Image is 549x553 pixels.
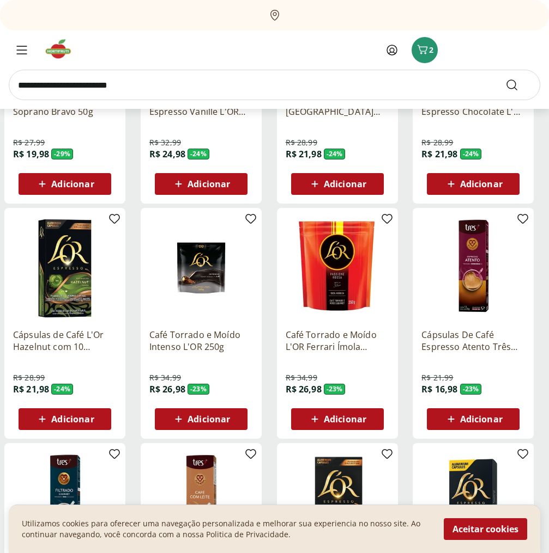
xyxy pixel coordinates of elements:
[9,70,540,100] input: search
[155,408,248,430] button: Adicionar
[324,415,366,423] span: Adicionar
[44,38,80,60] img: Hortifruti
[13,137,45,148] span: R$ 27,99
[460,415,503,423] span: Adicionar
[324,149,346,159] span: - 24 %
[444,518,527,540] button: Aceitar cookies
[286,148,322,160] span: R$ 21,98
[505,78,532,91] button: Submit Search
[19,408,111,430] button: Adicionar
[149,217,253,320] img: Café Torrado e Moído Intenso L'OR 250g
[460,180,503,188] span: Adicionar
[286,137,317,148] span: R$ 28,99
[149,372,181,383] span: R$ 34,99
[149,148,185,160] span: R$ 24,98
[324,384,346,395] span: - 23 %
[291,408,384,430] button: Adicionar
[188,149,209,159] span: - 24 %
[427,408,520,430] button: Adicionar
[421,148,457,160] span: R$ 21,98
[427,173,520,195] button: Adicionar
[13,148,49,160] span: R$ 19,98
[421,217,525,320] img: Cápsulas De Café Espresso Atento Três Corações
[9,37,35,63] button: Menu
[421,372,453,383] span: R$ 21,99
[51,149,73,159] span: - 29 %
[188,415,230,423] span: Adicionar
[188,180,230,188] span: Adicionar
[429,45,433,55] span: 2
[13,217,117,320] img: Cápsulas de Café L'Or Hazelnut com 10 Unidades
[51,180,94,188] span: Adicionar
[22,518,431,540] p: Utilizamos cookies para oferecer uma navegação personalizada e melhorar sua experiencia no nosso ...
[19,173,111,195] button: Adicionar
[286,329,389,353] a: Café Torrado e Moído L'OR Ferrari Ímola Ristretto 250g
[460,384,482,395] span: - 23 %
[286,383,322,395] span: R$ 26,98
[51,415,94,423] span: Adicionar
[286,372,317,383] span: R$ 34,99
[13,383,49,395] span: R$ 21,98
[421,383,457,395] span: R$ 16,98
[324,180,366,188] span: Adicionar
[421,329,525,353] a: Cápsulas De Café Espresso Atento Três Corações
[421,137,453,148] span: R$ 28,99
[149,329,253,353] a: Café Torrado e Moído Intenso L'OR 250g
[188,384,209,395] span: - 23 %
[291,173,384,195] button: Adicionar
[51,384,73,395] span: - 24 %
[13,329,117,353] a: Cápsulas de Café L'Or Hazelnut com 10 Unidades
[412,37,438,63] button: Carrinho
[149,383,185,395] span: R$ 26,98
[286,217,389,320] img: Café Torrado e Moído L'OR Ferrari Ímola Ristretto 250g
[149,137,181,148] span: R$ 32,99
[13,372,45,383] span: R$ 28,99
[460,149,482,159] span: - 24 %
[155,173,248,195] button: Adicionar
